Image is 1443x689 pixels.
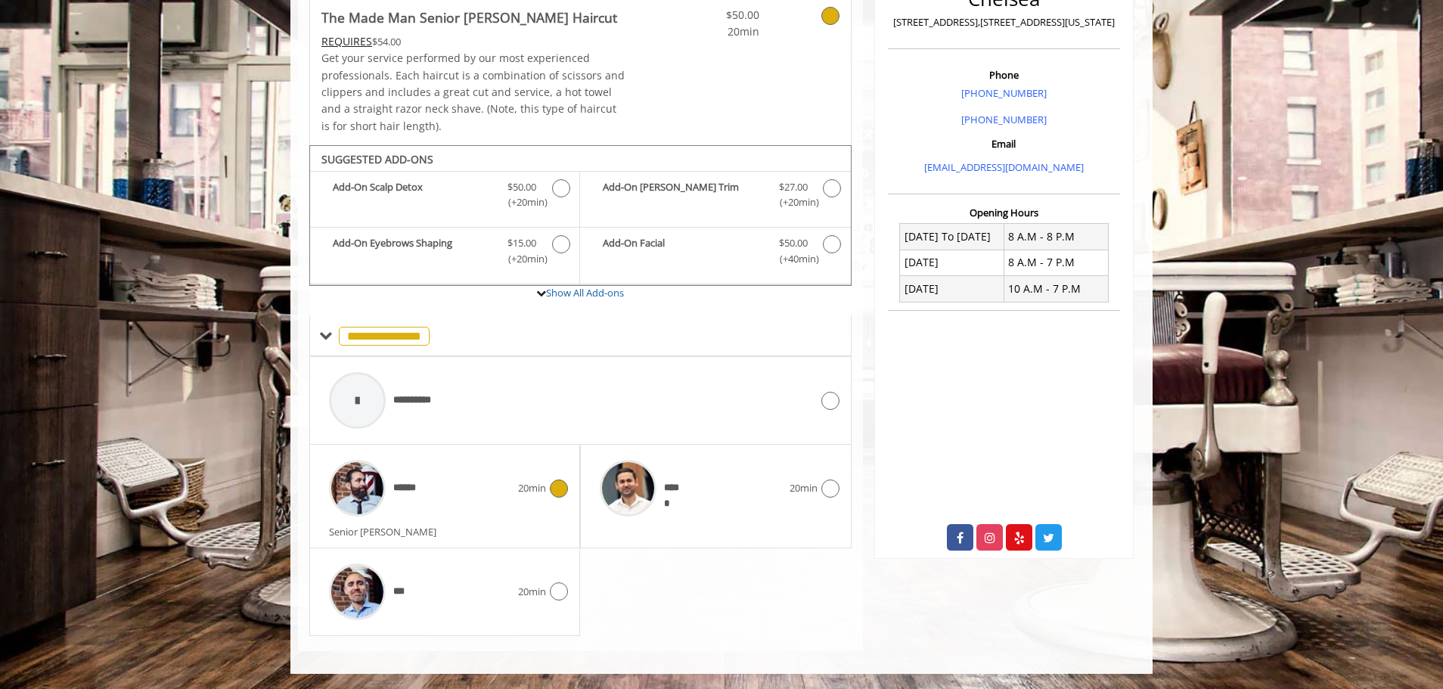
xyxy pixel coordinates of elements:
[329,525,444,538] span: Senior [PERSON_NAME]
[892,138,1116,149] h3: Email
[900,250,1004,275] td: [DATE]
[507,179,536,195] span: $50.00
[318,179,572,215] label: Add-On Scalp Detox
[892,70,1116,80] h3: Phone
[500,194,545,210] span: (+20min )
[779,179,808,195] span: $27.00
[790,480,818,496] span: 20min
[771,194,815,210] span: (+20min )
[518,480,546,496] span: 20min
[603,235,763,267] b: Add-On Facial
[500,251,545,267] span: (+20min )
[779,235,808,251] span: $50.00
[961,86,1047,100] a: [PHONE_NUMBER]
[518,584,546,600] span: 20min
[771,251,815,267] span: (+40min )
[1004,224,1108,250] td: 8 A.M - 8 P.M
[333,179,492,211] b: Add-On Scalp Detox
[588,235,843,271] label: Add-On Facial
[321,152,433,166] b: SUGGESTED ADD-ONS
[670,23,759,40] span: 20min
[546,286,624,299] a: Show All Add-ons
[321,7,617,28] b: The Made Man Senior [PERSON_NAME] Haircut
[900,224,1004,250] td: [DATE] To [DATE]
[321,50,625,135] p: Get your service performed by our most experienced professionals. Each haircut is a combination o...
[888,207,1120,218] h3: Opening Hours
[507,235,536,251] span: $15.00
[321,34,372,48] span: This service needs some Advance to be paid before we block your appointment
[333,235,492,267] b: Add-On Eyebrows Shaping
[670,7,759,23] span: $50.00
[961,113,1047,126] a: [PHONE_NUMBER]
[892,14,1116,30] p: [STREET_ADDRESS],[STREET_ADDRESS][US_STATE]
[1004,276,1108,302] td: 10 A.M - 7 P.M
[924,160,1084,174] a: [EMAIL_ADDRESS][DOMAIN_NAME]
[1004,250,1108,275] td: 8 A.M - 7 P.M
[603,179,763,211] b: Add-On [PERSON_NAME] Trim
[588,179,843,215] label: Add-On Beard Trim
[900,276,1004,302] td: [DATE]
[309,145,852,286] div: The Made Man Senior Barber Haircut Add-onS
[321,33,625,50] div: $54.00
[318,235,572,271] label: Add-On Eyebrows Shaping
